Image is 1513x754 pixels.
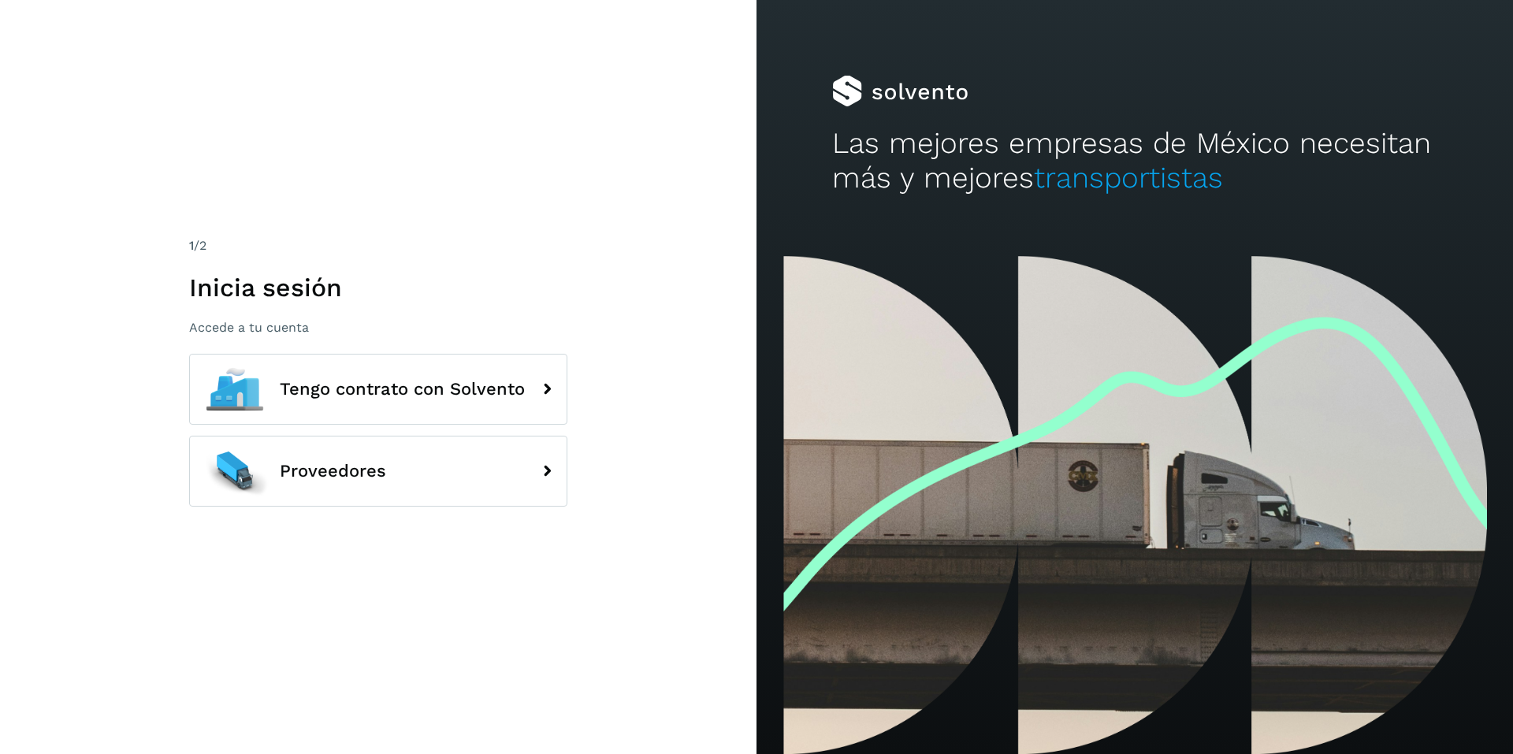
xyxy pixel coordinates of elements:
span: Proveedores [280,462,386,481]
div: /2 [189,236,567,255]
span: 1 [189,238,194,253]
h2: Las mejores empresas de México necesitan más y mejores [832,126,1437,196]
span: Tengo contrato con Solvento [280,380,525,399]
button: Tengo contrato con Solvento [189,354,567,425]
p: Accede a tu cuenta [189,320,567,335]
span: transportistas [1034,161,1223,195]
h1: Inicia sesión [189,273,567,303]
button: Proveedores [189,436,567,507]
